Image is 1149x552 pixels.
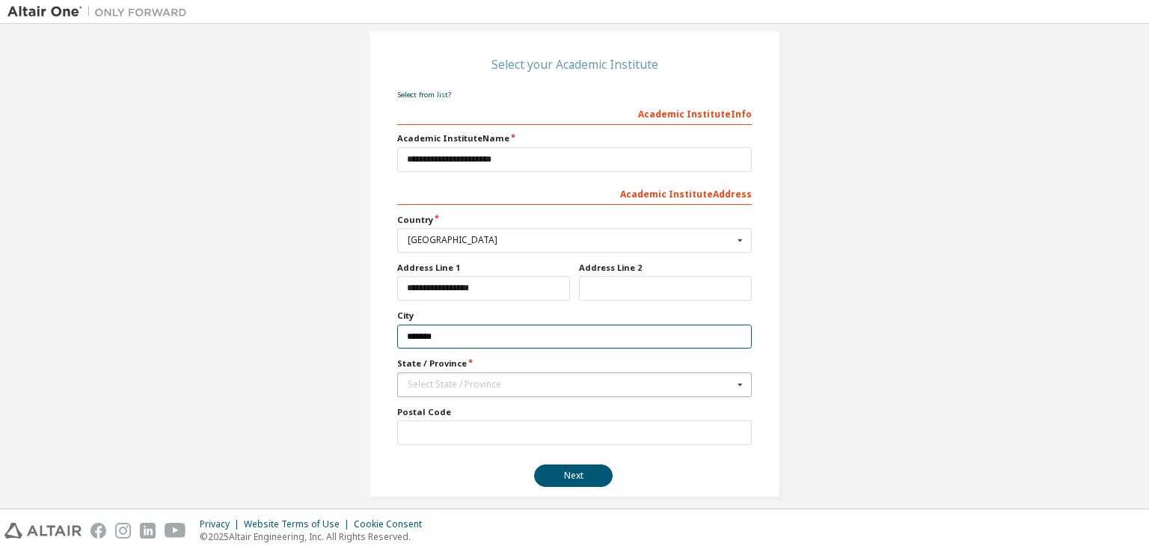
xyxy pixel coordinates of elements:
label: Postal Code [397,406,752,418]
label: Address Line 1 [397,262,570,274]
div: Academic Institute Info [397,101,752,125]
div: Privacy [200,518,244,530]
label: State / Province [397,358,752,369]
p: © 2025 Altair Engineering, Inc. All Rights Reserved. [200,530,431,543]
div: Cookie Consent [354,518,431,530]
a: Select from list? [397,90,451,99]
img: youtube.svg [165,523,186,539]
label: Country [397,214,752,226]
div: Website Terms of Use [244,518,354,530]
label: Address Line 2 [579,262,752,274]
div: Select your Academic Institute [491,60,658,69]
label: City [397,310,752,322]
img: instagram.svg [115,523,131,539]
div: Select State / Province [408,380,733,389]
img: facebook.svg [91,523,106,539]
div: Academic Institute Address [397,181,752,205]
img: Altair One [7,4,194,19]
img: linkedin.svg [140,523,156,539]
button: Next [534,464,613,487]
label: Academic Institute Name [397,132,752,144]
div: [GEOGRAPHIC_DATA] [408,236,733,245]
img: altair_logo.svg [4,523,82,539]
